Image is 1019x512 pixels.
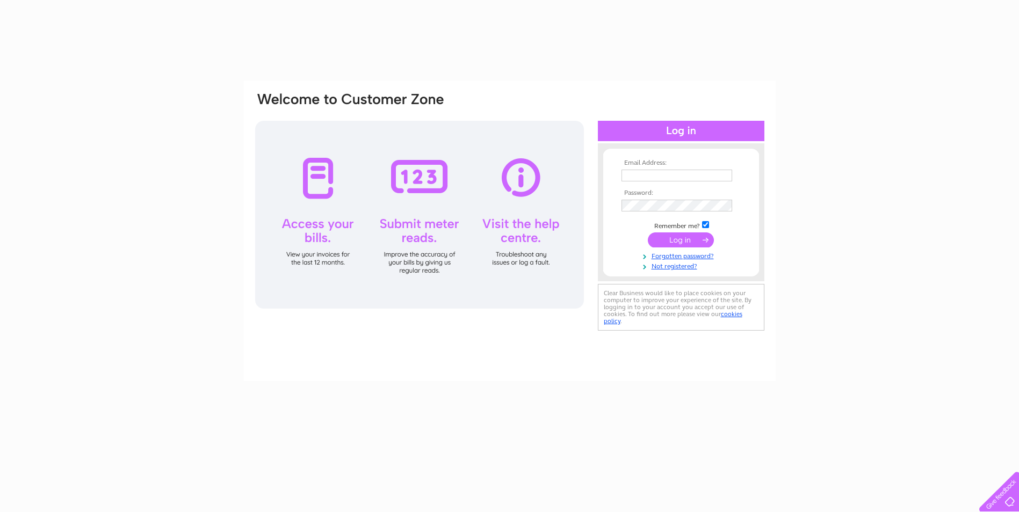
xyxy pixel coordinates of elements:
[604,310,742,325] a: cookies policy
[598,284,764,331] div: Clear Business would like to place cookies on your computer to improve your experience of the sit...
[648,232,714,247] input: Submit
[621,260,743,270] a: Not registered?
[619,220,743,230] td: Remember me?
[619,159,743,167] th: Email Address:
[619,189,743,197] th: Password:
[621,250,743,260] a: Forgotten password?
